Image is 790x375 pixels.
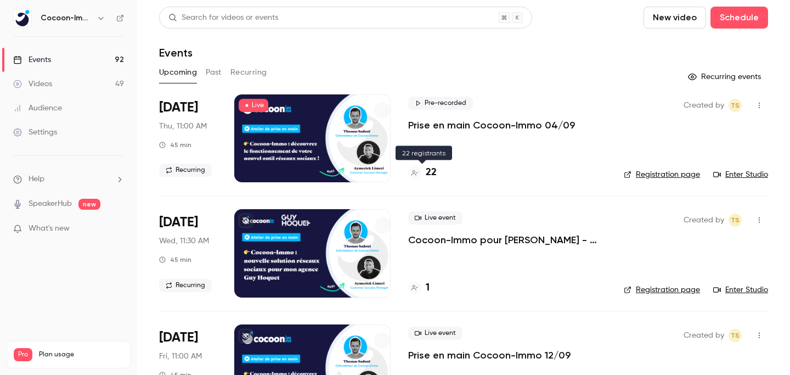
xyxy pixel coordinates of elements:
iframe: Noticeable Trigger [111,224,124,234]
button: Recurring events [683,68,768,86]
a: 22 [408,165,437,180]
span: Thomas Sadoul [729,329,742,342]
a: Prise en main Cocoon-Immo 04/09 [408,119,575,132]
a: Prise en main Cocoon-Immo 12/09 [408,349,571,362]
div: Search for videos or events [168,12,278,24]
span: Pre-recorded [408,97,473,110]
span: Fri, 11:00 AM [159,351,202,362]
a: 1 [408,281,430,295]
h1: Events [159,46,193,59]
div: Sep 10 Wed, 11:30 AM (Europe/Paris) [159,209,217,297]
span: TS [731,99,740,112]
span: new [78,199,100,210]
span: Recurring [159,279,212,292]
span: Live event [408,211,462,225]
span: Thomas Sadoul [729,214,742,227]
a: SpeakerHub [29,198,72,210]
div: 45 min [159,141,191,149]
span: Wed, 11:30 AM [159,236,209,247]
span: Thu, 11:00 AM [159,121,207,132]
span: What's new [29,223,70,234]
li: help-dropdown-opener [13,173,124,185]
div: Settings [13,127,57,138]
span: Live event [408,327,462,340]
span: Plan usage [39,350,123,359]
button: New video [644,7,706,29]
button: Past [206,64,222,81]
span: Thomas Sadoul [729,99,742,112]
span: [DATE] [159,99,198,116]
h4: 1 [426,281,430,295]
button: Recurring [230,64,267,81]
div: Events [13,54,51,65]
h6: Cocoon-Immo [41,13,92,24]
a: Registration page [624,284,700,295]
span: Created by [684,99,724,112]
button: Schedule [710,7,768,29]
span: [DATE] [159,329,198,346]
span: Created by [684,329,724,342]
img: Cocoon-Immo [14,9,31,27]
span: [DATE] [159,214,198,231]
h4: 22 [426,165,437,180]
div: Videos [13,79,52,89]
a: Cocoon-Immo pour [PERSON_NAME] - Prise en main [408,233,606,247]
a: Enter Studio [713,169,768,180]
span: Recurring [159,164,212,177]
span: TS [731,214,740,227]
div: Sep 4 Thu, 11:00 AM (Europe/Paris) [159,94,217,182]
span: Help [29,173,44,185]
span: Created by [684,214,724,227]
span: TS [731,329,740,342]
a: Registration page [624,169,700,180]
button: Upcoming [159,64,197,81]
div: 45 min [159,255,191,264]
div: Audience [13,103,62,114]
a: Enter Studio [713,284,768,295]
span: Live [239,99,268,112]
span: Pro [14,348,32,361]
